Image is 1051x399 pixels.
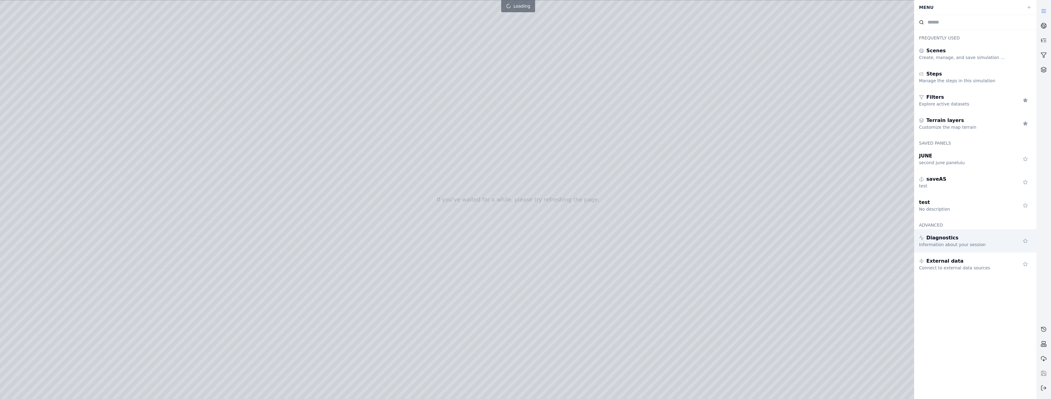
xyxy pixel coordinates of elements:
[919,152,932,160] span: JUNE
[919,199,930,206] span: test
[919,124,1007,130] div: Customize the map terrain
[914,135,1036,147] div: Saved panels
[919,183,1007,189] div: test
[513,3,530,9] span: Loading
[926,257,964,265] span: External data
[914,217,1036,229] div: Advanced
[919,101,1007,107] div: Explore active datasets
[926,94,944,101] span: Filters
[926,117,964,124] span: Terrain layers
[919,78,1007,84] div: Manage the steps in this simulation
[915,2,1023,13] div: Menu
[926,47,946,54] span: Scenes
[926,70,942,78] span: Steps
[914,30,1036,42] div: Frequently Used
[919,54,1007,61] div: Create, manage, and save simulation scenes
[919,160,1007,166] div: second june paneluiu
[919,242,1007,248] div: Information about your session
[919,206,1007,212] div: No description
[926,234,958,242] span: Diagnostics
[926,175,947,183] span: saveAS
[919,265,1007,271] div: Connect to external data sources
